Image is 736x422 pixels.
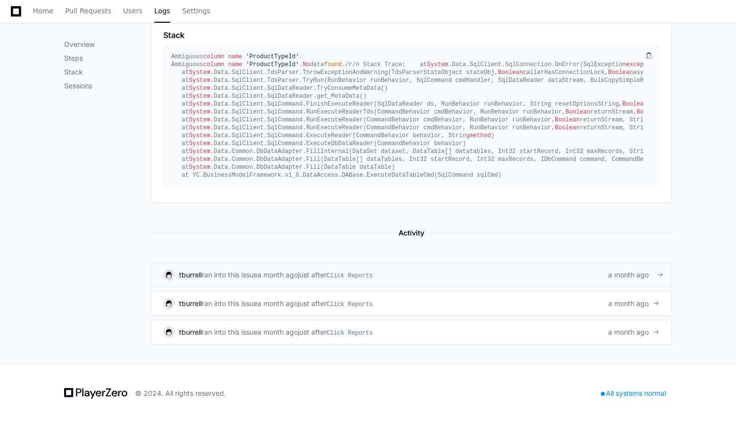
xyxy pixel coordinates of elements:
[246,61,299,68] span: 'ProductTypeId'
[393,227,430,239] span: Activity
[324,61,342,68] span: found
[228,53,242,60] span: name
[189,164,210,171] span: System
[608,69,633,76] span: Boolean
[189,124,210,131] span: System
[64,53,151,63] p: Steps
[65,8,111,14] span: Pull Requests
[427,61,448,68] span: System
[246,53,299,60] span: 'ProductTypeId'
[189,101,210,108] span: System
[203,53,224,60] span: column
[179,328,202,336] a: tburrell
[189,148,210,155] span: System
[151,320,672,345] a: tburrellran into this issuea month agojust afterClick Reportsa month ago
[470,132,491,139] span: method
[151,263,672,287] a: tburrellran into this issuea month agojust afterClick Reportsa month ago
[151,291,672,316] a: tburrellran into this issuea month agojust afterClick Reportsa month ago
[626,61,658,68] span: exception
[327,329,373,338] span: Click Reports
[498,69,523,76] span: Boolean
[189,156,210,163] span: System
[258,327,298,337] div: a month ago
[135,388,226,398] div: © 2024. All rights reserved.
[163,29,184,41] h1: Stack
[608,270,649,280] span: a month ago
[154,8,170,14] span: Logs
[565,109,590,115] span: Boolean
[327,300,373,309] span: Click Reports
[202,270,258,280] span: ran into this issue
[623,101,647,108] span: Boolean
[189,116,210,123] span: System
[33,8,53,14] span: Home
[189,109,210,115] span: System
[258,270,298,280] div: a month ago
[163,29,660,41] app-pz-page-link-header: Stack
[182,8,210,14] span: Settings
[189,85,210,92] span: System
[64,39,151,49] p: Overview
[555,124,580,131] span: Boolean
[608,299,649,308] span: a month ago
[302,61,309,68] span: No
[608,327,649,337] span: a month ago
[555,116,580,123] span: Boolean
[189,132,210,139] span: System
[189,93,210,100] span: System
[595,386,672,400] div: All systems normal
[189,77,210,84] span: System
[64,81,151,91] p: Sessions
[179,299,202,307] a: tburrell
[64,67,151,77] p: Stack
[298,327,373,337] div: just after
[636,109,661,115] span: Boolean
[164,327,174,337] img: 1.svg
[203,61,224,68] span: column
[189,69,210,76] span: System
[164,270,174,279] img: 1.svg
[179,270,202,279] a: tburrell
[202,299,258,308] span: ran into this issue
[164,299,174,308] img: 1.svg
[189,140,210,147] span: System
[171,53,644,179] div: Ambiguous . Ambiguous . data ./r/n Stack Trace: at .Data.SqlClient.SqlConnection.OnError(SqlExcep...
[228,61,242,68] span: name
[327,271,373,280] span: Click Reports
[298,270,373,280] div: just after
[298,299,373,308] div: just after
[258,299,298,308] div: a month ago
[202,327,258,337] span: ran into this issue
[123,8,143,14] span: Users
